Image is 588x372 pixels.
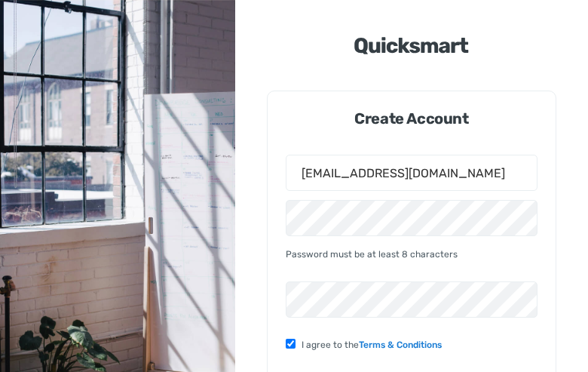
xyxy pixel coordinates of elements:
[286,339,296,349] input: I agree to theTerms & Conditions
[286,109,537,128] h6: Create Account
[286,155,537,191] input: Email Address
[302,336,442,354] span: I agree to the
[286,245,537,263] div: Password must be at least 8 characters
[359,340,442,350] a: Terms & Conditions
